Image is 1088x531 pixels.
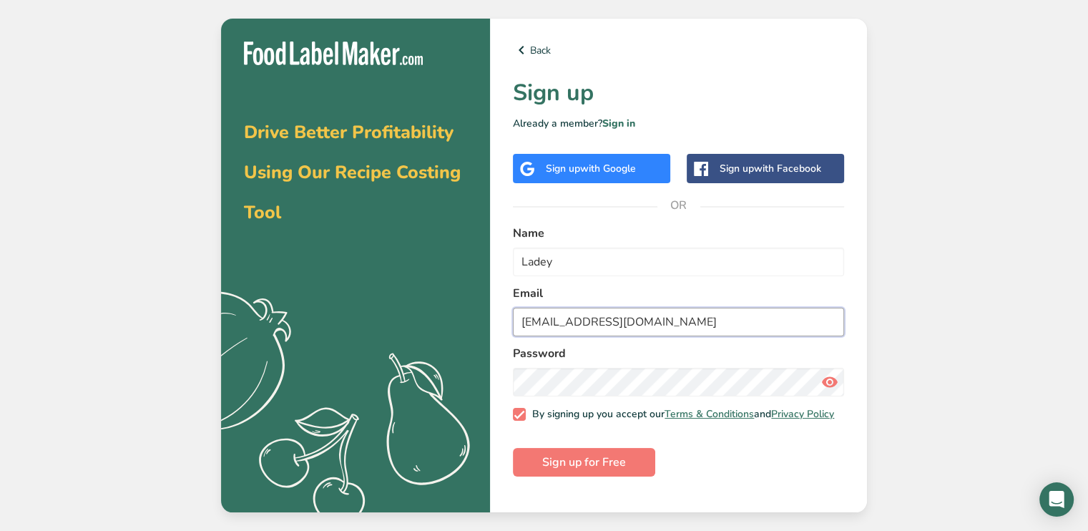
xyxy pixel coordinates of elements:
a: Privacy Policy [771,407,834,421]
label: Password [513,345,844,362]
span: By signing up you accept our and [526,408,835,421]
input: John Doe [513,248,844,276]
a: Sign in [602,117,635,130]
div: Sign up [546,161,636,176]
span: OR [657,184,700,227]
div: Open Intercom Messenger [1039,482,1074,517]
h1: Sign up [513,76,844,110]
label: Email [513,285,844,302]
a: Back [513,42,844,59]
input: email@example.com [513,308,844,336]
label: Name [513,225,844,242]
button: Sign up for Free [513,448,655,477]
p: Already a member? [513,116,844,131]
span: with Google [580,162,636,175]
img: Food Label Maker [244,42,423,65]
span: Sign up for Free [542,454,626,471]
div: Sign up [720,161,821,176]
a: Terms & Conditions [665,407,754,421]
span: with Facebook [754,162,821,175]
span: Drive Better Profitability Using Our Recipe Costing Tool [244,120,461,225]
